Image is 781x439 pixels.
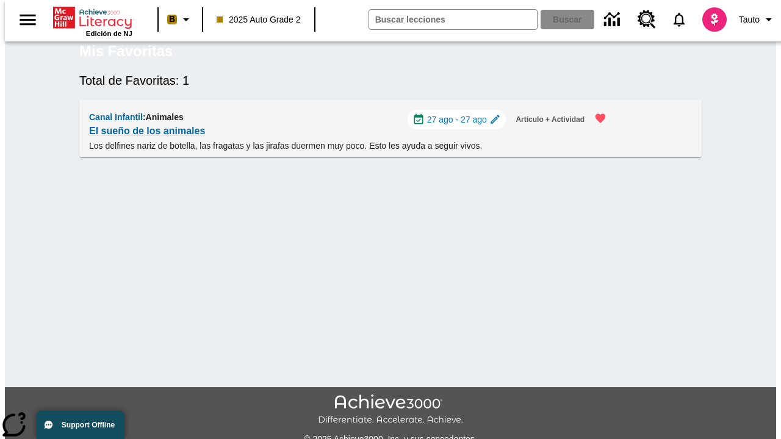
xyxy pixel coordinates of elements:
button: Perfil/Configuración [734,9,781,30]
span: B [169,12,175,27]
div: 27 ago - 27 ago Elegir fechas [408,110,506,129]
a: Portada [53,5,132,30]
h5: Mis Favoritas [79,41,173,61]
button: Abrir el menú lateral [10,2,46,38]
a: Notificaciones [663,4,695,35]
button: Boost El color de la clase es anaranjado claro. Cambiar el color de la clase. [162,9,198,30]
button: Support Offline [37,411,124,439]
h6: Total de Favoritas: 1 [79,71,702,90]
a: Centro de información [597,3,630,37]
button: Escoja un nuevo avatar [695,4,734,35]
img: Achieve3000 Differentiate Accelerate Achieve [318,394,463,426]
button: Remover de Favoritas [587,105,614,132]
a: El sueño de los animales [89,123,205,140]
span: 27 ago - 27 ago [427,113,487,126]
img: avatar image [702,7,727,32]
span: Artículo + Actividad [516,113,585,126]
input: Buscar campo [369,10,537,29]
span: Canal Infantil [89,112,143,122]
p: Los delfines nariz de botella, las fragatas y las jirafas duermen muy poco. Esto les ayuda a segu... [89,140,614,152]
span: Support Offline [62,421,115,429]
a: Centro de recursos, Se abrirá en una pestaña nueva. [630,3,663,36]
span: 2025 Auto Grade 2 [217,13,301,26]
div: Portada [53,4,132,37]
span: : Animales [143,112,184,122]
button: Artículo + Actividad [511,110,589,130]
span: Tauto [739,13,760,26]
span: Edición de NJ [86,30,132,37]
